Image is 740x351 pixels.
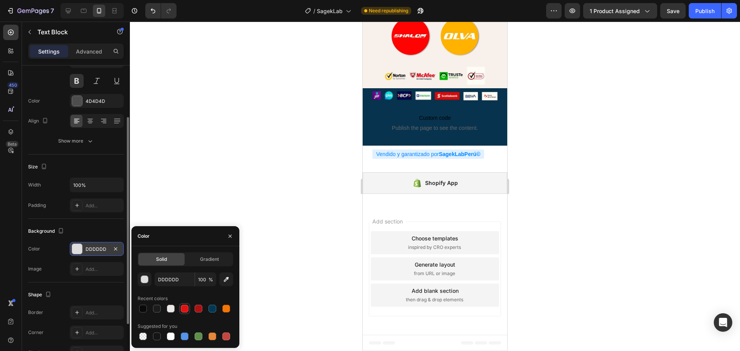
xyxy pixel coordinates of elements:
[155,272,195,286] input: Eg: FFFFFF
[28,226,66,237] div: Background
[363,22,507,351] iframe: Design area
[28,134,124,148] button: Show more
[28,202,46,209] div: Padding
[714,313,732,332] div: Open Intercom Messenger
[86,246,108,253] div: DDDDDD
[70,178,123,192] input: Auto
[660,3,686,18] button: Save
[86,98,122,105] div: 4D4D4D
[138,323,177,330] div: Suggested for you
[28,181,41,188] div: Width
[28,265,42,272] div: Image
[6,141,18,147] div: Beta
[28,162,49,172] div: Size
[28,245,40,252] div: Color
[138,233,150,240] div: Color
[313,7,315,15] span: /
[689,3,721,18] button: Publish
[7,82,18,88] div: 450
[209,276,213,283] span: %
[28,116,50,126] div: Align
[369,7,408,14] span: Need republishing
[86,309,122,316] div: Add...
[667,8,679,14] span: Save
[200,256,219,263] span: Gradient
[86,329,122,336] div: Add...
[28,290,53,300] div: Shape
[156,256,167,263] span: Solid
[86,202,122,209] div: Add...
[3,3,57,18] button: 7
[28,329,44,336] div: Corner
[583,3,657,18] button: 1 product assigned
[317,7,343,15] span: SagekLab
[590,7,640,15] span: 1 product assigned
[28,309,43,316] div: Border
[37,27,103,37] p: Text Block
[28,97,40,104] div: Color
[50,6,54,15] p: 7
[58,137,94,145] div: Show more
[145,3,177,18] div: Undo/Redo
[86,266,122,273] div: Add...
[76,47,102,55] p: Advanced
[695,7,715,15] div: Publish
[138,295,168,302] div: Recent colors
[38,47,60,55] p: Settings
